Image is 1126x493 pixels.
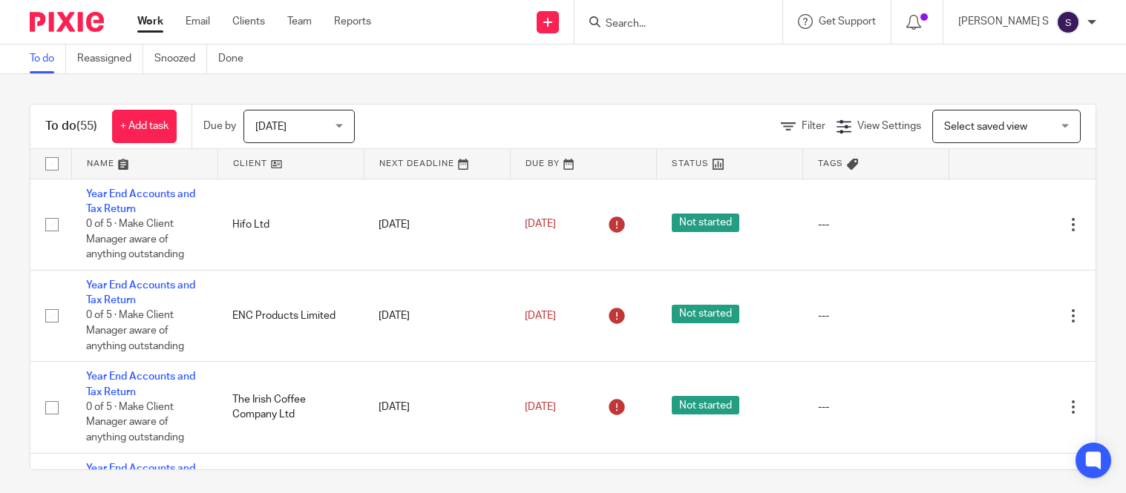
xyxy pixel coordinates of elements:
[86,371,195,397] a: Year End Accounts and Tax Return
[364,179,510,270] td: [DATE]
[819,16,876,27] span: Get Support
[364,270,510,361] td: [DATE]
[818,308,934,323] div: ---
[672,214,739,232] span: Not started
[672,305,739,323] span: Not started
[857,121,921,131] span: View Settings
[86,311,184,351] span: 0 of 5 · Make Client Manager aware of anything outstanding
[818,159,843,168] span: Tags
[217,362,364,453] td: The Irish Coffee Company Ltd
[672,396,739,414] span: Not started
[77,44,143,73] a: Reassigned
[802,121,825,131] span: Filter
[1056,10,1080,34] img: svg%3E
[255,122,287,132] span: [DATE]
[958,14,1049,29] p: [PERSON_NAME] S
[232,14,265,29] a: Clients
[86,219,184,259] span: 0 of 5 · Make Client Manager aware of anything outstanding
[334,14,371,29] a: Reports
[86,189,195,214] a: Year End Accounts and Tax Return
[86,280,195,305] a: Year End Accounts and Tax Return
[186,14,210,29] a: Email
[218,44,255,73] a: Done
[76,120,97,132] span: (55)
[525,219,556,229] span: [DATE]
[217,179,364,270] td: Hifo Ltd
[30,12,104,32] img: Pixie
[154,44,207,73] a: Snoozed
[30,44,66,73] a: To do
[112,110,177,143] a: + Add task
[86,402,184,443] span: 0 of 5 · Make Client Manager aware of anything outstanding
[45,119,97,134] h1: To do
[604,18,738,31] input: Search
[203,119,236,133] p: Due by
[818,217,934,232] div: ---
[364,362,510,453] td: [DATE]
[217,270,364,361] td: ENC Products Limited
[818,400,934,414] div: ---
[86,463,195,489] a: Year End Accounts and Tax Return
[287,14,312,29] a: Team
[525,402,556,412] span: [DATE]
[944,122,1027,132] span: Select saved view
[525,311,556,321] span: [DATE]
[137,14,163,29] a: Work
